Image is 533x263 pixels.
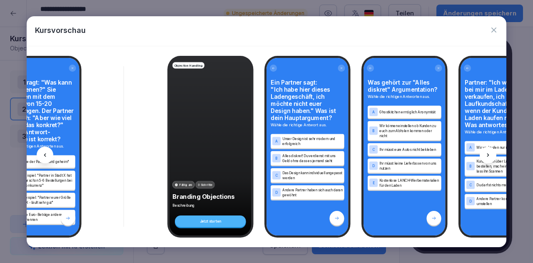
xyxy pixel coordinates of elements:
[379,147,440,152] p: Ihr müsst eure Autos nicht bekleben
[372,164,375,168] p: D
[172,203,249,208] p: Beschreibung
[271,79,344,121] h4: Ein Partner sagt: "Ich habe hier dieses Ladengeschäft, ich möchte nicht euer Design haben." Was i...
[373,181,375,185] p: E
[372,148,375,151] p: C
[372,129,375,133] p: B
[172,193,249,200] p: Branding Objections
[368,79,441,93] h4: Was gehört zur "Alles diskret" Argumentation?
[2,79,75,143] h4: Partner fragt: "Was kann ich verdienen?" Sie antworten mit dem Median von 15-20 Bestellungen. Der...
[469,183,472,187] p: C
[13,173,74,188] p: Land-Beispiel: "Partner in Stadt X hat ab 16 Uhr schon 5-6 Bestellungen bei wenig Konkurrenz"
[275,139,278,143] p: A
[282,170,343,180] p: Das Design kann individuell angepasst werden
[13,212,74,222] p: Konkrete Euro-Beträge anderer Partner nennen
[282,136,343,146] p: Unser Design ist sehr modern und erfolgreich
[282,187,343,197] p: Andere Partner haben sich auch daran gewöhnt
[379,178,440,188] p: Kostenlose LANCH-Werbematerialien für den Laden
[275,190,278,194] p: D
[379,160,440,170] p: Ihr müsst keine Lieferboxen von uns nutzen
[13,159,74,164] p: "Umsätze der Partner sind geheim"
[379,123,440,138] p: Wir können einstellen ob Kunden zu euch zum Abholen kommen oder nicht
[368,94,441,100] p: Wähle die richtigen Antworten aus.
[275,156,278,160] p: B
[35,25,86,36] p: Kursvorschau
[275,173,278,177] p: C
[469,164,472,168] p: B
[175,215,246,227] div: Jetzt starten
[13,195,74,205] p: Stadt-Beispiel: "Partner eurer Größe in Stadt X - läuft sehr gut"
[372,110,375,114] p: A
[469,199,472,203] p: D
[469,145,472,149] p: A
[198,183,212,187] p: 3 Schritte
[2,143,75,149] p: Wähle die richtigen Antworten aus.
[379,109,440,114] p: Ghostkitchen ermöglich Anonymität
[282,153,343,163] p: Alles diskret! Du verdienst mit uns Geld ohne dass es jemand sieht
[179,183,193,187] p: Fällig am
[271,122,344,128] p: Wähle die richtige Antwort aus.
[174,63,203,68] p: Objection Handling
